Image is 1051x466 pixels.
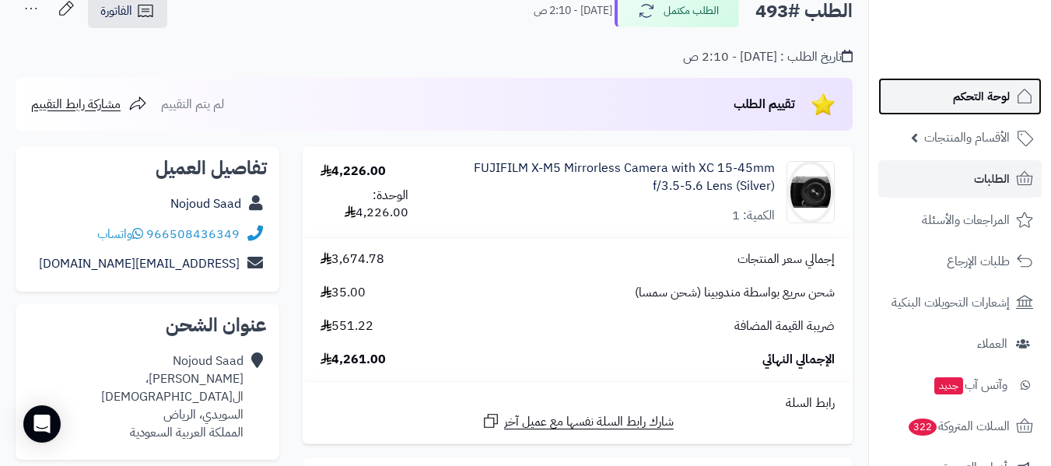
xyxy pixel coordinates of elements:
h2: عنوان الشحن [28,316,267,335]
span: طلبات الإرجاع [947,251,1010,272]
a: لوحة التحكم [878,78,1042,115]
img: logo-2.png [945,12,1036,44]
span: لوحة التحكم [953,86,1010,107]
div: Open Intercom Messenger [23,405,61,443]
a: واتساب [97,225,143,244]
div: الوحدة: 4,226.00 [321,187,409,222]
a: المراجعات والأسئلة [878,201,1042,239]
span: مشاركة رابط التقييم [31,95,121,114]
a: Nojoud Saad [170,194,241,213]
span: شحن سريع بواسطة مندوبينا (شحن سمسا) [635,284,835,302]
span: الإجمالي النهائي [762,351,835,369]
a: طلبات الإرجاع [878,243,1042,280]
a: FUJIFILM X-M5 Mirrorless Camera with XC 15-45mm f/3.5-5.6 Lens (Silver) [444,159,774,195]
small: [DATE] - 2:10 ص [534,3,612,19]
span: لم يتم التقييم [161,95,224,114]
a: مشاركة رابط التقييم [31,95,147,114]
a: العملاء [878,325,1042,363]
div: تاريخ الطلب : [DATE] - 2:10 ص [683,48,853,66]
span: الطلبات [974,168,1010,190]
span: جديد [934,377,963,394]
span: ضريبة القيمة المضافة [734,317,835,335]
div: Nojoud Saad [PERSON_NAME]، ال[DEMOGRAPHIC_DATA] السويدي، الرياض المملكة العربية السعودية [28,352,243,441]
span: تقييم الطلب [734,95,795,114]
span: المراجعات والأسئلة [922,209,1010,231]
a: إشعارات التحويلات البنكية [878,284,1042,321]
span: 551.22 [321,317,373,335]
span: إجمالي سعر المنتجات [737,251,835,268]
span: إشعارات التحويلات البنكية [892,292,1010,314]
span: 322 [909,419,937,436]
a: [EMAIL_ADDRESS][DOMAIN_NAME] [39,254,240,273]
span: الفاتورة [100,2,132,20]
span: 35.00 [321,284,366,302]
span: 3,674.78 [321,251,384,268]
span: شارك رابط السلة نفسها مع عميل آخر [504,413,674,431]
a: 966508436349 [146,225,240,244]
a: شارك رابط السلة نفسها مع عميل آخر [482,412,674,431]
div: 4,226.00 [321,163,386,180]
a: وآتس آبجديد [878,366,1042,404]
a: السلات المتروكة322 [878,408,1042,445]
span: الأقسام والمنتجات [924,127,1010,149]
div: رابط السلة [309,394,846,412]
span: وآتس آب [933,374,1007,396]
div: الكمية: 1 [732,207,775,225]
span: السلات المتروكة [907,415,1010,437]
span: 4,261.00 [321,351,386,369]
span: العملاء [977,333,1007,355]
img: 1732790138-1-90x90.jpg [787,161,834,223]
h2: تفاصيل العميل [28,159,267,177]
a: الطلبات [878,160,1042,198]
